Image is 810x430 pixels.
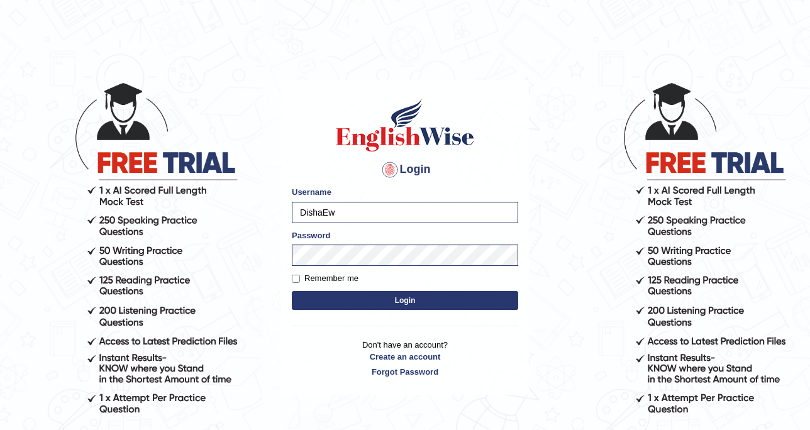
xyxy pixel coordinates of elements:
label: Password [292,229,330,241]
a: Forgot Password [292,366,518,378]
label: Remember me [292,272,358,285]
h4: Login [292,160,518,180]
a: Create an account [292,351,518,363]
img: Logo of English Wise sign in for intelligent practice with AI [333,97,477,153]
label: Username [292,186,331,198]
button: Login [292,291,518,310]
input: Remember me [292,275,300,283]
p: Don't have an account? [292,339,518,378]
